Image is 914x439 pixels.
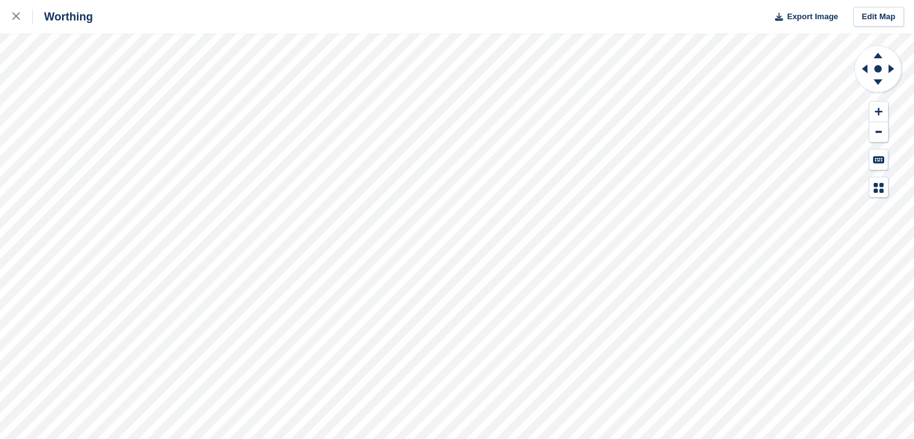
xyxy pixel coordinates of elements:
button: Zoom Out [869,122,888,143]
button: Export Image [768,7,838,27]
button: Zoom In [869,102,888,122]
button: Map Legend [869,177,888,198]
div: Worthing [33,9,93,24]
span: Export Image [787,11,838,23]
a: Edit Map [853,7,904,27]
button: Keyboard Shortcuts [869,149,888,170]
